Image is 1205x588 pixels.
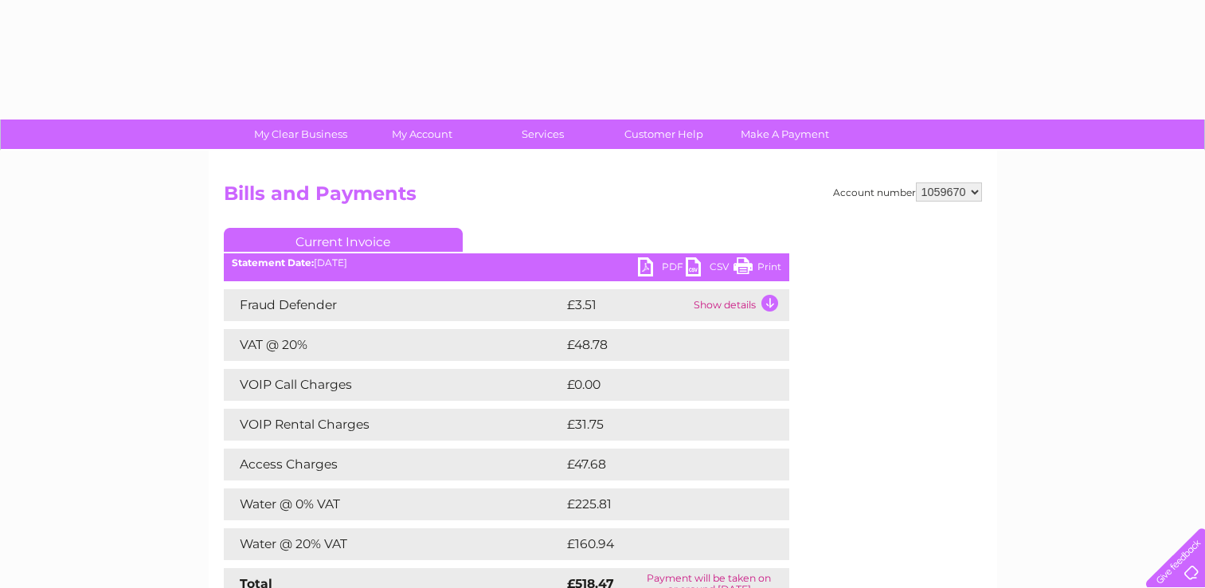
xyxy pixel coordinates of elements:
a: CSV [686,257,734,280]
td: £47.68 [563,449,757,480]
h2: Bills and Payments [224,182,982,213]
a: Current Invoice [224,228,463,252]
td: Water @ 20% VAT [224,528,563,560]
td: VAT @ 20% [224,329,563,361]
td: £160.94 [563,528,761,560]
a: My Clear Business [235,120,366,149]
td: £0.00 [563,369,753,401]
a: My Account [356,120,487,149]
td: £48.78 [563,329,757,361]
td: Access Charges [224,449,563,480]
a: Print [734,257,781,280]
td: VOIP Rental Charges [224,409,563,441]
td: £31.75 [563,409,755,441]
td: £225.81 [563,488,760,520]
td: VOIP Call Charges [224,369,563,401]
a: Services [477,120,608,149]
td: Show details [690,289,789,321]
div: Account number [833,182,982,202]
a: Customer Help [598,120,730,149]
div: [DATE] [224,257,789,269]
b: Statement Date: [232,257,314,269]
td: £3.51 [563,289,690,321]
td: Fraud Defender [224,289,563,321]
a: Make A Payment [719,120,851,149]
a: PDF [638,257,686,280]
td: Water @ 0% VAT [224,488,563,520]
